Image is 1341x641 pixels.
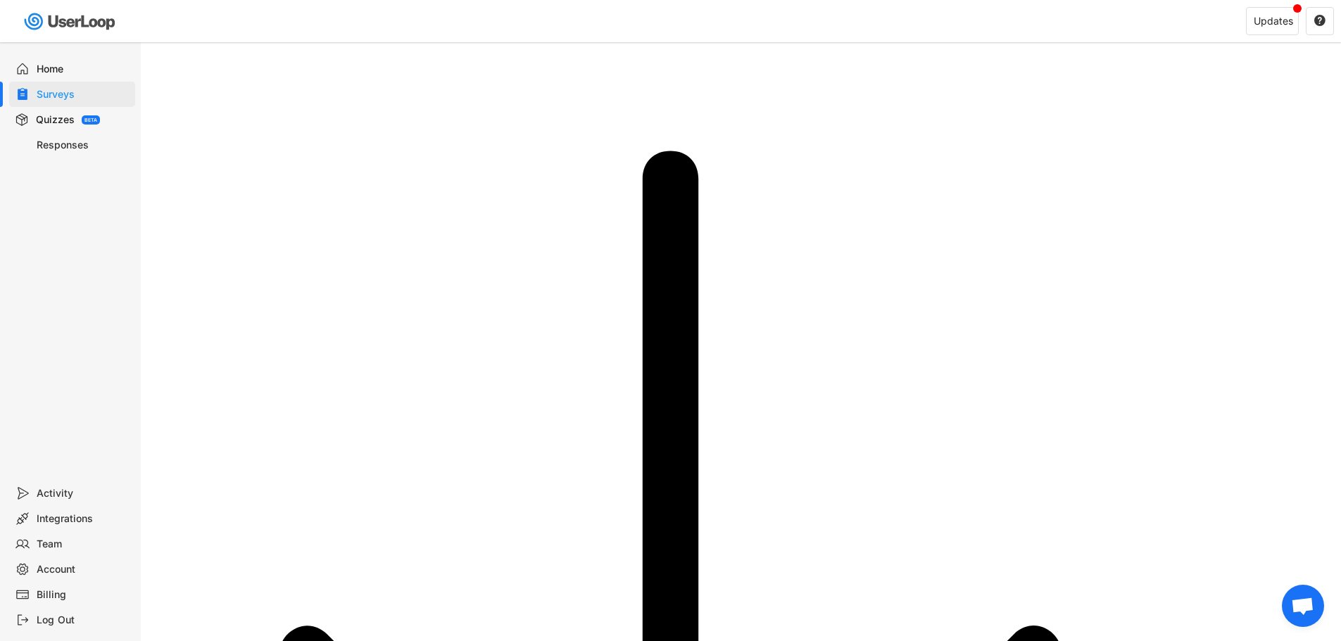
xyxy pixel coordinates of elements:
[37,88,130,101] div: Surveys
[1254,16,1293,26] div: Updates
[37,487,130,500] div: Activity
[1314,15,1326,27] button: 
[37,139,130,152] div: Responses
[37,563,130,576] div: Account
[37,63,130,76] div: Home
[84,118,97,122] div: BETA
[21,7,120,36] img: userloop-logo-01.svg
[37,538,130,551] div: Team
[36,113,75,127] div: Quizzes
[37,588,130,602] div: Billing
[37,512,130,526] div: Integrations
[37,614,130,627] div: Log Out
[1314,14,1326,27] text: 
[1282,585,1324,627] div: チャットを開く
